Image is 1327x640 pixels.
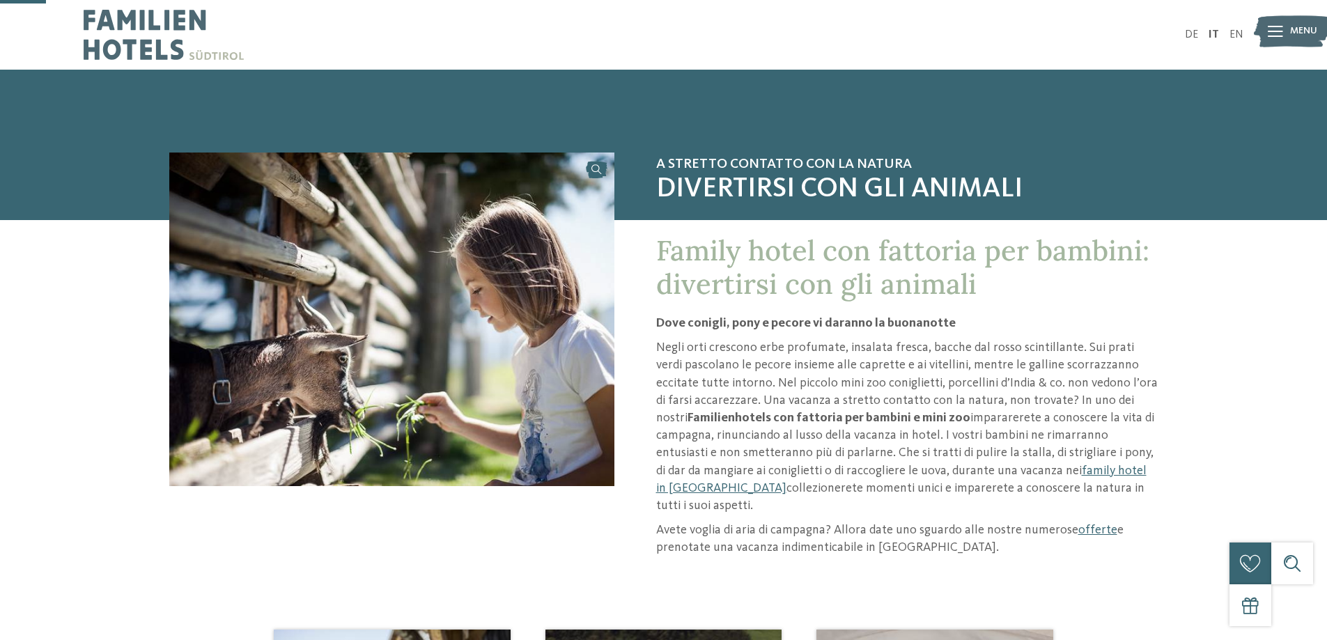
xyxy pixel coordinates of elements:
a: family hotel in [GEOGRAPHIC_DATA] [656,465,1147,494]
a: EN [1229,29,1243,40]
span: Menu [1290,24,1317,38]
img: Fattoria per bambini nei Familienhotel: un sogno [169,153,614,486]
p: Negli orti crescono erbe profumate, insalata fresca, bacche dal rosso scintillante. Sui prati ver... [656,339,1158,515]
span: A stretto contatto con la natura [656,156,1158,173]
strong: Familienhotels con fattoria per bambini e mini zoo [688,412,970,424]
strong: Dove conigli, pony e pecore vi daranno la buonanotte [656,317,956,329]
a: offerte [1078,524,1117,536]
a: DE [1185,29,1198,40]
p: Avete voglia di aria di campagna? Allora date uno sguardo alle nostre numerose e prenotate una va... [656,522,1158,556]
span: Divertirsi con gli animali [656,173,1158,206]
a: IT [1209,29,1219,40]
span: Family hotel con fattoria per bambini: divertirsi con gli animali [656,233,1149,302]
